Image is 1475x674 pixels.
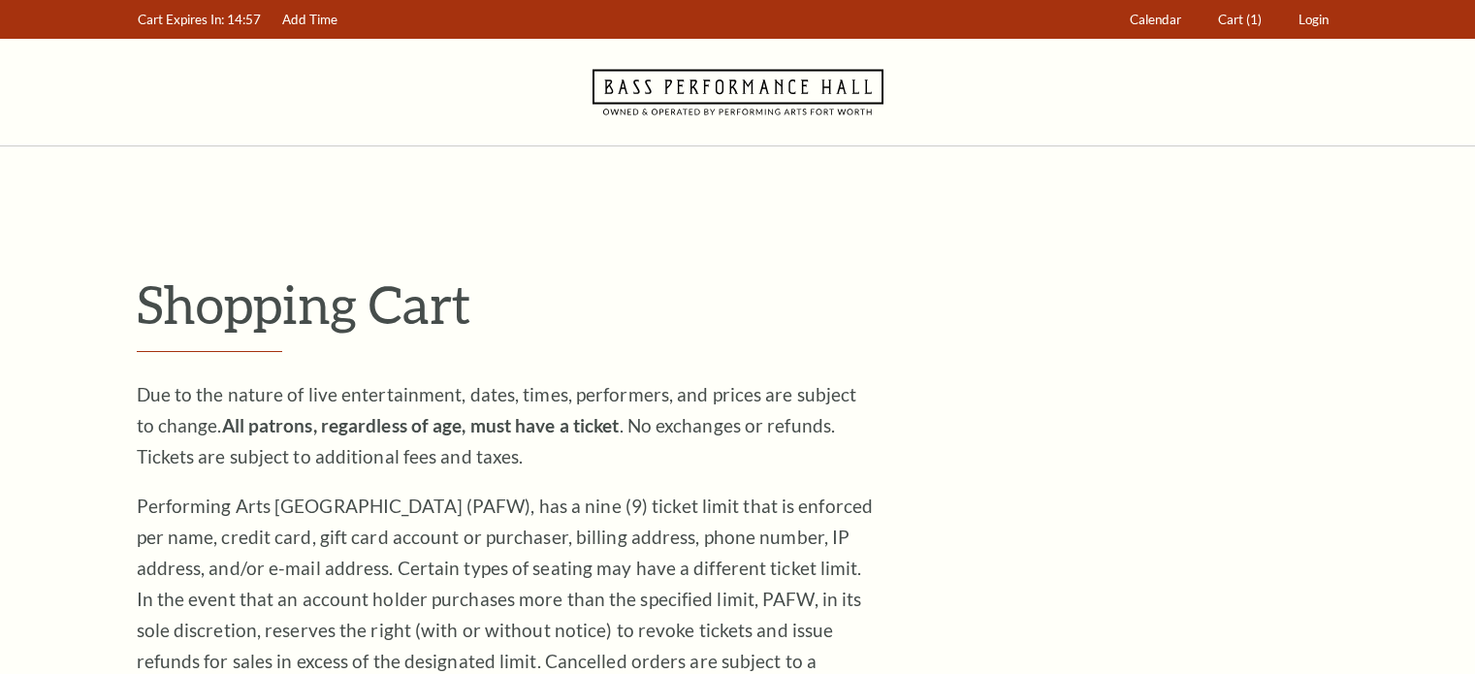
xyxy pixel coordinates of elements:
span: (1) [1246,12,1262,27]
a: Cart (1) [1208,1,1270,39]
span: Cart [1218,12,1243,27]
span: Login [1299,12,1329,27]
span: 14:57 [227,12,261,27]
p: Shopping Cart [137,273,1339,336]
span: Calendar [1130,12,1181,27]
span: Cart Expires In: [138,12,224,27]
a: Login [1289,1,1337,39]
a: Calendar [1120,1,1190,39]
a: Add Time [273,1,346,39]
strong: All patrons, regardless of age, must have a ticket [222,414,620,436]
span: Due to the nature of live entertainment, dates, times, performers, and prices are subject to chan... [137,383,857,467]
